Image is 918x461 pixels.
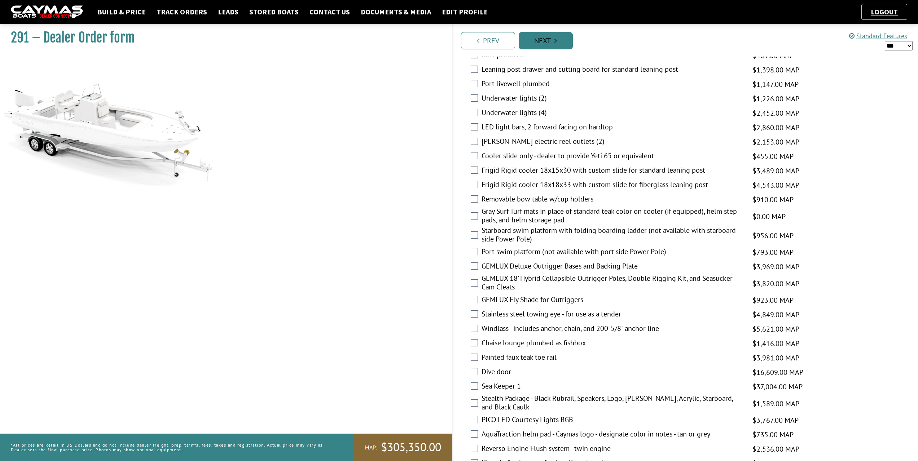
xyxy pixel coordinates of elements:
label: Port livewell plumbed [482,79,743,90]
span: $2,153.00 MAP [752,137,799,147]
label: Sea Keeper 1 [482,382,743,392]
label: Underwater lights (4) [482,108,743,119]
label: Cooler slide only - dealer to provide Yeti 65 or equivalent [482,151,743,162]
label: Stealth Package - Black Rubrail, Speakers, Logo, [PERSON_NAME], Acrylic, Starboard, and Black Caulk [482,394,743,413]
a: Build & Price [94,7,149,17]
label: Stainless steel towing eye - for use as a tender [482,310,743,320]
label: Removable bow table w/cup holders [482,195,743,205]
a: MAP:$305,350.00 [354,434,452,461]
span: $3,969.00 MAP [752,261,799,272]
label: Windlass - includes anchor, chain, and 200' 5/8" anchor line [482,324,743,334]
span: $3,820.00 MAP [752,278,799,289]
span: $956.00 MAP [752,230,794,241]
span: $910.00 MAP [752,194,794,205]
a: Prev [461,32,515,49]
span: $2,860.00 MAP [752,122,799,133]
span: $305,350.00 [381,440,441,455]
a: Track Orders [153,7,211,17]
span: $0.00 MAP [752,211,786,222]
label: Dive door [482,367,743,378]
span: $455.00 MAP [752,151,794,162]
label: Starboard swim platform with folding boarding ladder (not available with starboard side Power Pole) [482,226,743,245]
a: Leads [214,7,242,17]
label: Leaning post drawer and cutting board for standard leaning post [482,65,743,75]
label: Underwater lights (2) [482,94,743,104]
span: $37,004.00 MAP [752,381,803,392]
span: $4,543.00 MAP [752,180,799,191]
span: $1,226.00 MAP [752,93,799,104]
a: Standard Features [849,32,907,40]
span: $4,849.00 MAP [752,309,799,320]
label: GEMLUX Deluxe Outrigger Bases and Backing Plate [482,262,743,272]
span: $3,767.00 MAP [752,415,799,426]
span: MAP: [365,444,377,451]
a: Edit Profile [438,7,491,17]
span: $3,489.00 MAP [752,165,799,176]
a: Documents & Media [357,7,435,17]
span: $793.00 MAP [752,247,794,258]
span: $2,536.00 MAP [752,444,799,455]
label: Painted faux teak toe rail [482,353,743,363]
span: $923.00 MAP [752,295,794,306]
p: *All prices are Retail in US Dollars and do not include dealer freight, prep, tariffs, fees, taxe... [11,439,338,456]
span: $735.00 MAP [752,429,794,440]
label: AquaTraction helm pad - Caymas logo - designate color in notes - tan or grey [482,430,743,440]
span: $5,621.00 MAP [752,324,799,334]
span: $3,981.00 MAP [752,353,799,363]
label: GEMLUX 18’ Hybrid Collapsible Outrigger Poles, Double Rigging Kit, and Seasucker Cam Cleats [482,274,743,293]
label: LED light bars, 2 forward facing on hardtop [482,123,743,133]
label: Frigid Rigid cooler 18x18x33 with custom slide for fiberglass leaning post [482,180,743,191]
span: $1,147.00 MAP [752,79,799,90]
span: $2,452.00 MAP [752,108,799,119]
label: [PERSON_NAME] electric reel outlets (2) [482,137,743,147]
h1: 291 – Dealer Order form [11,30,434,46]
a: Logout [867,7,901,16]
label: Frigid Rigid cooler 18x15x30 with custom slide for standard leaning post [482,166,743,176]
span: $1,589.00 MAP [752,398,799,409]
span: $16,609.00 MAP [752,367,803,378]
label: Port swim platform (not available with port side Power Pole) [482,247,743,258]
span: $1,416.00 MAP [752,338,799,349]
label: PICO LED Courtesy Lights RGB [482,415,743,426]
a: Contact Us [306,7,353,17]
a: Next [519,32,573,49]
label: Chaise lounge plumbed as fishbox [482,338,743,349]
img: caymas-dealer-connect-2ed40d3bc7270c1d8d7ffb4b79bf05adc795679939227970def78ec6f6c03838.gif [11,5,83,19]
a: Stored Boats [246,7,302,17]
span: $1,398.00 MAP [752,65,799,75]
label: Reverso Engine Flush system - twin engine [482,444,743,455]
label: Gray Surf Turf mats in place of standard teak color on cooler (if equipped), helm step pads, and ... [482,207,743,226]
label: GEMLUX Fly Shade for Outriggers [482,295,743,306]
